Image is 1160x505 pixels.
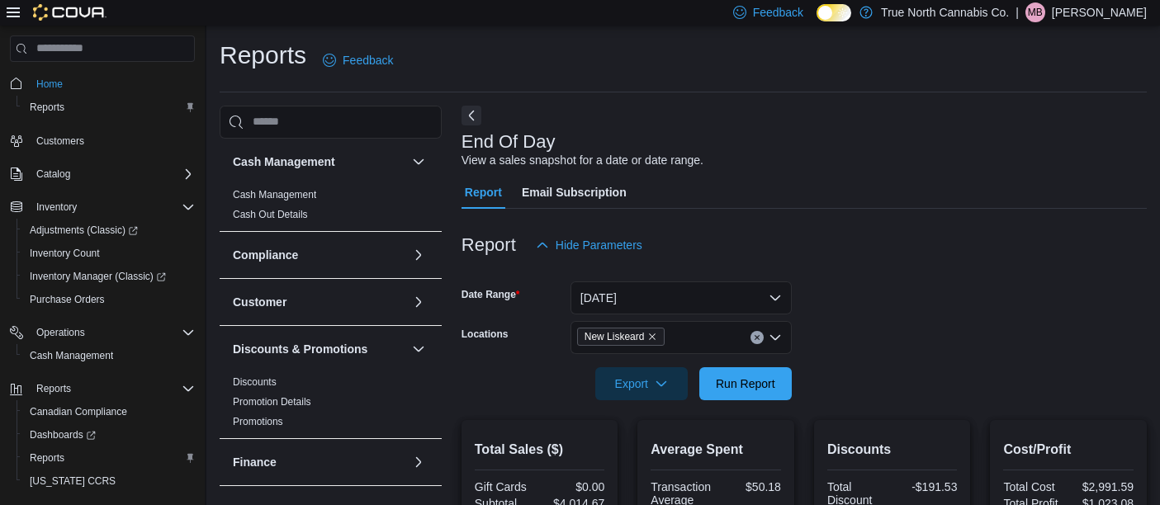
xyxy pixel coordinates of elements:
[36,326,85,339] span: Operations
[522,176,627,209] span: Email Subscription
[233,188,316,201] span: Cash Management
[719,480,781,493] div: $50.18
[23,448,71,468] a: Reports
[881,2,1009,22] p: True North Cannabis Co.
[30,405,127,418] span: Canadian Compliance
[30,131,91,151] a: Customers
[233,294,405,310] button: Customer
[475,440,605,460] h2: Total Sales ($)
[220,39,306,72] h1: Reports
[3,163,201,186] button: Catalog
[462,106,481,125] button: Next
[23,290,195,309] span: Purchase Orders
[543,480,605,493] div: $0.00
[233,395,311,408] span: Promotion Details
[571,281,792,314] button: [DATE]
[17,96,201,119] button: Reports
[651,440,781,460] h2: Average Spent
[23,346,195,366] span: Cash Management
[462,328,509,341] label: Locations
[23,267,173,286] a: Inventory Manager (Classic)
[23,471,122,491] a: [US_STATE] CCRS
[30,428,96,441] span: Dashboards
[716,375,775,392] span: Run Report
[30,73,195,94] span: Home
[36,201,77,214] span: Inventory
[1025,2,1045,22] div: Michael Baingo
[3,72,201,96] button: Home
[233,416,283,427] a: Promotions
[817,21,817,22] span: Dark Mode
[409,339,428,359] button: Discounts & Promotions
[750,331,764,344] button: Clear input
[30,379,78,399] button: Reports
[30,224,138,237] span: Adjustments (Classic)
[220,185,442,231] div: Cash Management
[17,470,201,493] button: [US_STATE] CCRS
[30,247,100,260] span: Inventory Count
[233,153,405,170] button: Cash Management
[30,451,64,465] span: Reports
[30,293,105,306] span: Purchase Orders
[233,341,367,357] h3: Discounts & Promotions
[233,454,277,470] h3: Finance
[17,446,201,470] button: Reports
[409,245,428,265] button: Compliance
[1016,2,1019,22] p: |
[605,367,678,400] span: Export
[462,288,520,301] label: Date Range
[36,382,71,395] span: Reports
[23,243,107,263] a: Inventory Count
[462,235,516,255] h3: Report
[233,294,286,310] h3: Customer
[233,375,277,389] span: Discounts
[827,440,958,460] h2: Discounts
[23,425,102,445] a: Dashboards
[36,135,84,148] span: Customers
[1028,2,1043,22] span: MB
[17,242,201,265] button: Inventory Count
[233,341,405,357] button: Discounts & Promotions
[23,425,195,445] span: Dashboards
[817,4,851,21] input: Dark Mode
[30,74,69,94] a: Home
[30,323,195,342] span: Operations
[30,101,64,114] span: Reports
[36,78,63,91] span: Home
[3,321,201,344] button: Operations
[699,367,792,400] button: Run Report
[529,229,649,262] button: Hide Parameters
[30,197,83,217] button: Inventory
[1003,480,1065,493] div: Total Cost
[465,176,502,209] span: Report
[409,292,428,312] button: Customer
[23,402,195,422] span: Canadian Compliance
[17,400,201,423] button: Canadian Compliance
[3,377,201,400] button: Reports
[33,4,107,21] img: Cova
[1003,440,1134,460] h2: Cost/Profit
[585,328,645,345] span: New Liskeard
[462,132,556,152] h3: End Of Day
[23,97,195,117] span: Reports
[23,346,120,366] a: Cash Management
[233,247,298,263] h3: Compliance
[23,220,195,240] span: Adjustments (Classic)
[556,237,642,253] span: Hide Parameters
[896,480,958,493] div: -$191.53
[753,4,803,21] span: Feedback
[233,396,311,408] a: Promotion Details
[17,344,201,367] button: Cash Management
[233,247,405,263] button: Compliance
[233,415,283,428] span: Promotions
[1072,480,1134,493] div: $2,991.59
[3,196,201,219] button: Inventory
[23,267,195,286] span: Inventory Manager (Classic)
[30,323,92,342] button: Operations
[577,328,665,346] span: New Liskeard
[30,130,195,151] span: Customers
[233,376,277,388] a: Discounts
[17,288,201,311] button: Purchase Orders
[769,331,782,344] button: Open list of options
[23,402,134,422] a: Canadian Compliance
